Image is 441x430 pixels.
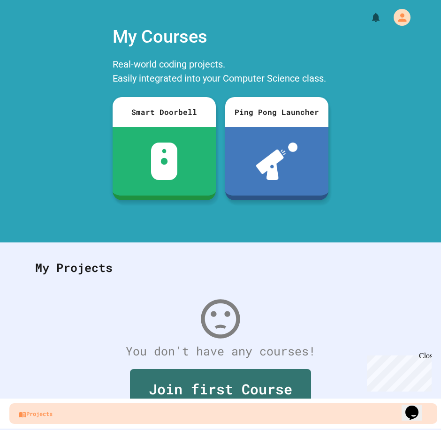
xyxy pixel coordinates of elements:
[225,97,328,127] div: Ping Pong Launcher
[26,342,415,360] div: You don't have any courses!
[130,369,311,411] a: Join first Course
[353,9,384,25] div: My Notifications
[26,249,415,286] div: My Projects
[4,4,65,60] div: Chat with us now!Close
[151,143,178,180] img: sdb-white.svg
[402,392,432,421] iframe: chat widget
[108,19,333,55] div: My Courses
[108,55,333,90] div: Real-world coding projects. Easily integrated into your Computer Science class.
[384,7,413,28] div: My Account
[113,97,216,127] div: Smart Doorbell
[256,143,298,180] img: ppl-with-ball.png
[9,403,437,424] a: Projects
[363,352,432,392] iframe: chat widget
